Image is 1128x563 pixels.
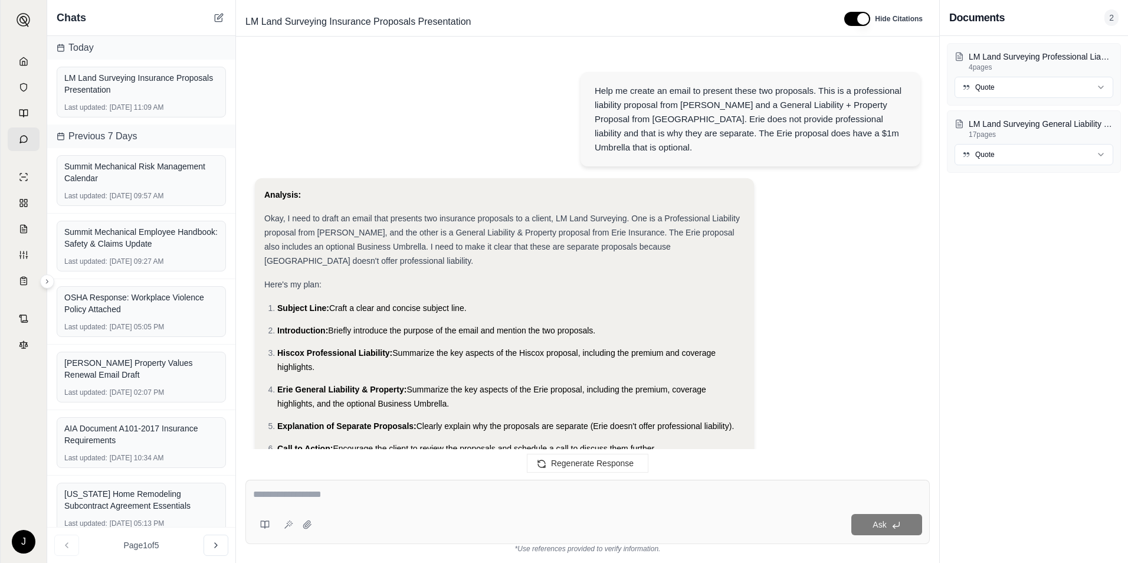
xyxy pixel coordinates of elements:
span: Explanation of Separate Proposals: [277,421,417,431]
div: Summit Mechanical Risk Management Calendar [64,161,218,184]
a: Custom Report [8,243,40,267]
span: Ask [873,520,886,529]
span: Regenerate Response [551,459,634,468]
button: Expand sidebar [40,274,54,289]
span: Okay, I need to draft an email that presents two insurance proposals to a client, LM Land Surveyi... [264,214,740,266]
a: Contract Analysis [8,307,40,330]
span: Last updated: [64,519,107,528]
div: OSHA Response: Workplace Violence Policy Attached [64,292,218,315]
span: Page 1 of 5 [124,539,159,551]
a: Single Policy [8,165,40,189]
span: Here's my plan: [264,280,322,289]
span: Last updated: [64,191,107,201]
button: LM Land Surveying General Liability & Property.PDF17pages [955,118,1113,139]
div: [DATE] 09:57 AM [64,191,218,201]
span: Encourage the client to review the proposals and schedule a call to discuss them further. [333,444,656,453]
div: Previous 7 Days [47,125,235,148]
div: [DATE] 05:05 PM [64,322,218,332]
div: J [12,530,35,554]
span: Summarize the key aspects of the Hiscox proposal, including the premium and coverage highlights. [277,348,716,372]
button: New Chat [212,11,226,25]
button: Ask [851,514,922,535]
a: Prompt Library [8,102,40,125]
div: [US_STATE] Home Remodeling Subcontract Agreement Essentials [64,488,218,512]
div: *Use references provided to verify information. [245,544,930,554]
p: 4 pages [969,63,1113,72]
h3: Documents [949,9,1005,26]
span: 2 [1104,9,1119,26]
span: Hide Citations [875,14,923,24]
a: Claim Coverage [8,217,40,241]
a: Legal Search Engine [8,333,40,356]
div: [DATE] 09:27 AM [64,257,218,266]
span: Subject Line: [277,303,329,313]
div: Summit Mechanical Employee Handbook: Safety & Claims Update [64,226,218,250]
div: [DATE] 10:34 AM [64,453,218,463]
div: [DATE] 02:07 PM [64,388,218,397]
strong: Analysis: [264,190,301,199]
span: Briefly introduce the purpose of the email and mention the two proposals. [328,326,595,335]
a: Documents Vault [8,76,40,99]
span: Hiscox Professional Liability: [277,348,392,358]
span: Summarize the key aspects of the Erie proposal, including the premium, coverage highlights, and t... [277,385,706,408]
span: Call to Action: [277,444,333,453]
span: Introduction: [277,326,328,335]
a: Coverage Table [8,269,40,293]
span: Clearly explain why the proposals are separate (Erie doesn't offer professional liability). [417,421,734,431]
span: Last updated: [64,257,107,266]
a: Policy Comparisons [8,191,40,215]
span: Last updated: [64,388,107,397]
div: LM Land Surveying Insurance Proposals Presentation [64,72,218,96]
div: AIA Document A101-2017 Insurance Requirements [64,423,218,446]
div: [PERSON_NAME] Property Values Renewal Email Draft [64,357,218,381]
div: [DATE] 11:09 AM [64,103,218,112]
div: Edit Title [241,12,830,31]
span: LM Land Surveying Insurance Proposals Presentation [241,12,476,31]
span: Erie General Liability & Property: [277,385,406,394]
img: Expand sidebar [17,13,31,27]
span: Chats [57,9,86,26]
a: Home [8,50,40,73]
p: LM Land Surveying Professional Liability.PDF [969,51,1113,63]
button: LM Land Surveying Professional Liability.PDF4pages [955,51,1113,72]
span: Last updated: [64,453,107,463]
button: Regenerate Response [527,454,648,473]
div: Help me create an email to present these two proposals. This is a professional liability proposal... [595,84,906,155]
button: Expand sidebar [12,8,35,32]
a: Chat [8,127,40,151]
div: Today [47,36,235,60]
div: [DATE] 05:13 PM [64,519,218,528]
span: Last updated: [64,103,107,112]
p: LM Land Surveying General Liability & Property.PDF [969,118,1113,130]
span: Craft a clear and concise subject line. [329,303,467,313]
span: Last updated: [64,322,107,332]
p: 17 pages [969,130,1113,139]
